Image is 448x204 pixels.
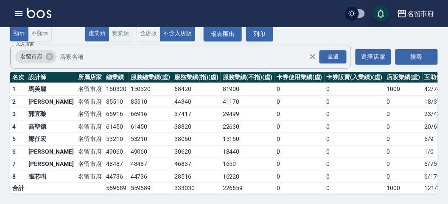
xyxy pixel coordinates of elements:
[394,5,438,22] button: 名留市府
[12,85,16,92] span: 1
[319,50,347,63] div: 全選
[104,95,129,108] td: 85510
[172,95,221,108] td: 44340
[27,8,51,18] img: Logo
[274,170,325,183] td: 0
[104,145,129,158] td: 49060
[10,183,26,194] td: 合計
[26,72,76,83] th: 設計師
[76,120,104,133] td: 名留市府
[85,25,109,42] button: 虛業績
[12,160,16,167] span: 7
[104,183,129,194] td: 559689
[12,123,16,130] span: 4
[76,95,104,108] td: 名留市府
[384,133,423,146] td: 0
[274,95,325,108] td: 0
[28,25,52,42] button: 不顯示
[76,72,104,83] th: 所屬店家
[246,26,273,42] button: 列印
[384,83,423,96] td: 1000
[274,108,325,121] td: 0
[204,26,242,42] button: 報表匯出
[129,72,173,83] th: 服務總業績(虛)
[325,145,384,158] td: 0
[274,145,325,158] td: 0
[104,158,129,171] td: 48487
[384,72,423,83] th: 店販業績(虛)
[384,158,423,171] td: 0
[384,170,423,183] td: 0
[384,145,423,158] td: 0
[10,25,28,42] button: 顯示
[26,133,76,146] td: 鄭任宏
[325,108,384,121] td: 0
[129,95,173,108] td: 85510
[129,158,173,171] td: 48487
[372,5,389,22] button: save
[395,49,438,65] button: 搜尋
[325,170,384,183] td: 0
[76,145,104,158] td: 名留市府
[384,108,423,121] td: 0
[274,133,325,146] td: 0
[221,95,274,108] td: 41170
[104,108,129,121] td: 66916
[325,183,384,194] td: 0
[129,83,173,96] td: 150320
[221,108,274,121] td: 29499
[26,170,76,183] td: 張芯嘒
[104,133,129,146] td: 53210
[172,145,221,158] td: 30620
[325,120,384,133] td: 0
[172,170,221,183] td: 28516
[129,145,173,158] td: 49060
[221,158,274,171] td: 1650
[16,41,34,47] label: 加入店家
[10,72,26,83] th: 名次
[109,25,132,42] button: 實業績
[129,133,173,146] td: 53210
[274,120,325,133] td: 0
[15,50,56,63] div: 名留市府
[172,108,221,121] td: 37417
[12,110,16,117] span: 3
[76,158,104,171] td: 名留市府
[221,83,274,96] td: 81900
[221,72,274,83] th: 服務業績(不指)(虛)
[221,183,274,194] td: 226659
[384,183,423,194] td: 1000
[325,72,384,83] th: 卡券販賣(入業績)(虛)
[76,170,104,183] td: 名留市府
[172,133,221,146] td: 38060
[129,108,173,121] td: 66916
[172,72,221,83] th: 服務業績(指)(虛)
[325,95,384,108] td: 0
[26,95,76,108] td: [PERSON_NAME]
[76,83,104,96] td: 名留市府
[104,170,129,183] td: 44736
[12,148,16,155] span: 6
[26,83,76,96] td: 馬美麗
[325,158,384,171] td: 0
[160,25,195,42] button: 不含入店販
[172,183,221,194] td: 333030
[26,108,76,121] td: 郭宜璇
[15,52,48,61] span: 名留市府
[12,135,16,142] span: 5
[221,170,274,183] td: 16220
[274,158,325,171] td: 0
[274,72,325,83] th: 卡券使用業績(虛)
[137,25,160,42] button: 含店販
[356,49,391,65] button: 選擇店家
[384,120,423,133] td: 0
[318,49,348,65] button: Open
[12,98,16,105] span: 2
[274,83,325,96] td: 0
[407,8,434,19] div: 名留市府
[129,170,173,183] td: 44736
[221,120,274,133] td: 22630
[26,120,76,133] td: 高聖德
[76,108,104,121] td: 名留市府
